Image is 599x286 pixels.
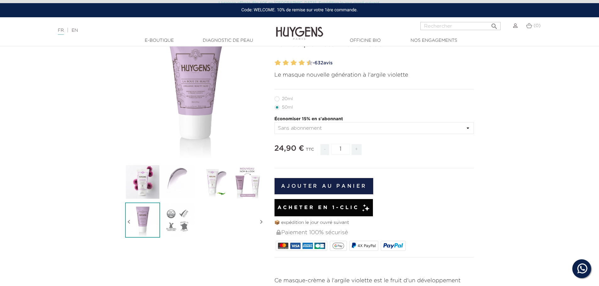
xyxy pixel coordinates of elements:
a: Officine Bio [334,37,397,44]
input: Quantité [331,144,350,155]
span: + [352,144,362,155]
label: 8 [300,58,305,67]
a: E-Boutique [128,37,191,44]
img: Le Masque Détox 50ml [195,165,230,199]
span: 24,90 € [275,145,304,152]
a: FR [58,28,64,35]
a: Diagnostic de peau [197,37,259,44]
img: Huygens [276,17,323,41]
i:  [125,206,133,238]
p: Le masque nouvelle génération à l'argile violette [275,71,474,79]
img: La Boue de Beauté 20ml [125,202,160,237]
label: 6 [292,58,297,67]
img: Le Masque Détox Teint Éclat [125,165,160,199]
label: 7 [297,58,299,67]
button: Ajouter au panier [275,178,374,194]
span: - [320,144,329,155]
label: 9 [305,58,308,67]
input: Rechercher [420,22,501,30]
div: TTC [306,143,314,160]
label: 4 [284,58,289,67]
span: 4X PayPal [358,244,376,248]
label: 20ml [275,96,301,101]
img: Paiement 100% sécurisé [276,230,281,235]
span: (0) [534,24,541,28]
label: 3 [281,58,284,67]
label: 50ml [275,105,301,110]
label: 2 [276,58,281,67]
label: 5 [289,58,291,67]
a: Nos engagements [402,37,465,44]
i:  [491,21,498,28]
i:  [258,206,265,238]
div: | [55,27,245,34]
img: google_pay [332,243,344,249]
img: AMEX [302,243,313,249]
div: Paiement 100% sécurisé [276,226,474,240]
label: 1 [274,58,276,67]
p: 📦 expédition le jour ouvré suivant [275,219,474,226]
p: Économiser 15% en s'abonnant [275,116,474,122]
span: 632 [314,61,323,65]
button:  [489,20,500,29]
img: VISA [290,243,301,249]
img: MASTERCARD [278,243,288,249]
label: 10 [308,58,313,67]
a: -632avis [311,58,474,68]
a: EN [72,28,78,33]
img: CB_NATIONALE [314,243,325,249]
